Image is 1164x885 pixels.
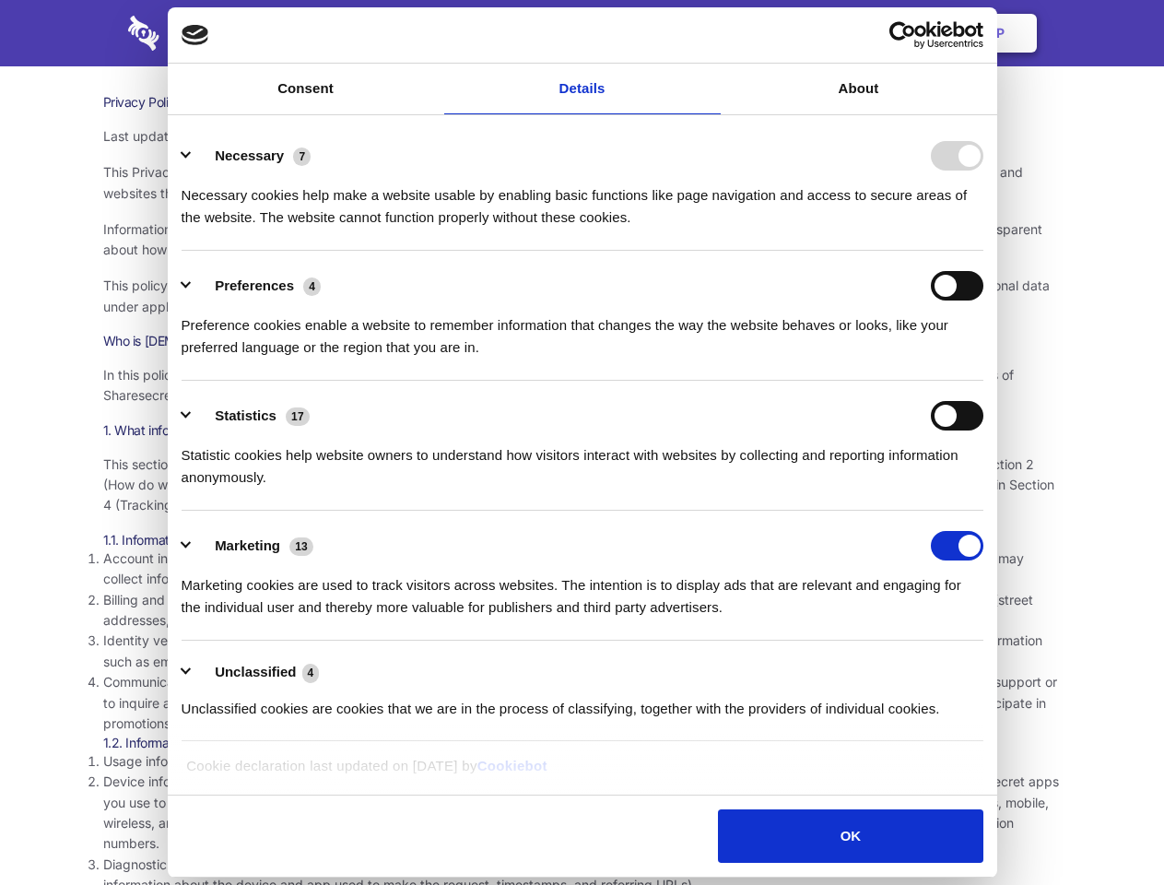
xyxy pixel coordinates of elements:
[168,64,444,114] a: Consent
[182,531,325,560] button: Marketing (13)
[103,94,1062,111] h1: Privacy Policy
[182,661,331,684] button: Unclassified (4)
[293,147,311,166] span: 7
[103,126,1062,147] p: Last updated: [DATE]
[182,560,983,619] div: Marketing cookies are used to track visitors across websites. The intention is to display ads tha...
[215,537,280,553] label: Marketing
[103,532,288,548] span: 1.1. Information you provide to us
[103,753,877,769] span: Usage information. We collect information about how you interact with our services, when and for ...
[103,422,358,438] span: 1. What information do we collect about you?
[286,407,310,426] span: 17
[215,407,276,423] label: Statistics
[103,277,1050,313] span: This policy uses the term “personal data” to refer to information that is related to an identifie...
[541,5,621,62] a: Pricing
[822,21,983,49] a: Usercentrics Cookiebot - opens in a new window
[103,735,398,750] span: 1.2. Information collected when you use our services
[215,277,294,293] label: Preferences
[182,401,322,431] button: Statistics (17)
[182,171,983,229] div: Necessary cookies help make a website usable by enabling basic functions like page navigation and...
[103,773,1059,851] span: Device information. We may collect information from and about the device you use to access our se...
[182,25,209,45] img: logo
[128,16,286,51] img: logo-wordmark-white-trans-d4663122ce5f474addd5e946df7df03e33cb6a1c49d2221995e7729f52c070b2.svg
[477,758,547,773] a: Cookiebot
[718,809,982,863] button: OK
[182,431,983,489] div: Statistic cookies help website owners to understand how visitors interact with websites by collec...
[836,5,916,62] a: Login
[721,64,997,114] a: About
[444,64,721,114] a: Details
[215,147,284,163] label: Necessary
[103,164,1023,200] span: This Privacy Policy describes how we process and handle data provided to Sharesecret in connectio...
[747,5,832,62] a: Contact
[182,684,983,720] div: Unclassified cookies are cookies that we are in the process of classifying, together with the pro...
[289,537,313,556] span: 13
[103,674,1057,731] span: Communications and submissions. You may choose to provide us with information when you communicat...
[103,221,1042,257] span: Information security and privacy are at the heart of what Sharesecret values and promotes as a co...
[103,367,1014,403] span: In this policy, “Sharesecret,” “we,” “us,” and “our” refer to Sharesecret Inc., a U.S. company. S...
[172,755,992,791] div: Cookie declaration last updated on [DATE] by
[103,456,1054,513] span: This section describes the various types of information we collect from and about you. To underst...
[302,664,320,682] span: 4
[303,277,321,296] span: 4
[103,550,1024,586] span: Account information. Our services generally require you to create an account before you can acces...
[103,333,288,348] span: Who is [DEMOGRAPHIC_DATA]?
[182,141,323,171] button: Necessary (7)
[103,632,1042,668] span: Identity verification information. Some services require you to verify your identity as part of c...
[103,592,1033,628] span: Billing and payment information. In order to purchase a service, you may need to provide us with ...
[182,301,983,359] div: Preference cookies enable a website to remember information that changes the way the website beha...
[182,271,333,301] button: Preferences (4)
